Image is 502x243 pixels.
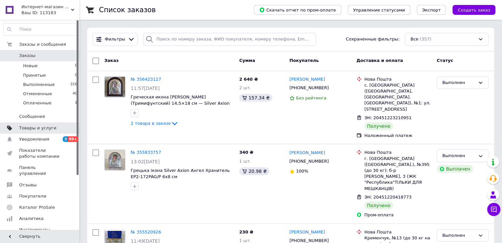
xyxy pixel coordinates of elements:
[19,41,66,47] span: Заказы и сообщения
[19,204,55,210] span: Каталог ProSale
[131,159,160,164] span: 13:02[DATE]
[143,33,316,46] input: Поиск по номеру заказа, ФИО покупателя, номеру телефона, Email, номеру накладной
[131,150,161,155] a: № 355833757
[296,95,326,100] span: Без рейтинга
[446,7,495,12] a: Создать заказ
[131,121,171,126] span: 2 товара в заказе
[19,53,35,59] span: Заказы
[104,76,125,97] a: Фото товару
[422,8,441,13] span: Экспорт
[239,159,251,164] span: 1 шт.
[19,165,61,176] span: Панель управления
[364,229,431,235] div: Нова Пошта
[19,227,61,239] span: Инструменты вебмастера и SEO
[104,149,125,171] a: Фото товару
[21,4,71,10] span: Интернет-магазин "Святой Николай"
[19,125,56,131] span: Товары и услуги
[68,136,79,142] span: 99+
[75,72,77,78] span: 0
[452,5,495,15] button: Создать заказ
[364,195,412,200] span: ЭН: 20451220418773
[356,58,403,63] span: Доставка и оплата
[364,149,431,155] div: Нова Пошта
[364,115,412,120] span: ЭН: 20451223210951
[99,6,156,14] h1: Список заказов
[364,82,431,112] div: с. [GEOGRAPHIC_DATA] ([GEOGRAPHIC_DATA], [GEOGRAPHIC_DATA]. [GEOGRAPHIC_DATA]), №1: ул. [STREET_A...
[487,203,500,216] button: Чат с покупателем
[105,77,125,97] img: Фото товару
[4,23,78,35] input: Поиск
[23,63,38,69] span: Новые
[23,82,55,88] span: Выполненные
[364,156,431,192] div: г. [GEOGRAPHIC_DATA] ([GEOGRAPHIC_DATA].), №395 (до 30 кг): б-р [PERSON_NAME], 3 (ЖК "Республика"...
[131,77,161,82] a: № 356423127
[239,77,258,82] span: 2 640 ₴
[288,84,330,92] div: [PHONE_NUMBER]
[364,212,431,218] div: Пром-оплата
[442,79,475,86] div: Выполнен
[19,193,46,199] span: Покупатели
[364,122,393,130] div: Получено
[288,157,330,166] div: [PHONE_NUMBER]
[19,136,49,142] span: Уведомления
[254,5,341,15] button: Скачать отчет по пром-оплате
[364,202,393,209] div: Получено
[239,229,253,234] span: 230 ₴
[437,165,473,173] div: Выплачен
[19,216,44,222] span: Аналитика
[23,100,51,106] span: Оплаченные
[420,37,431,41] span: (357)
[239,94,272,102] div: 157.34 ₴
[239,238,251,243] span: 1 шт.
[131,121,179,126] a: 2 товара в заказе
[105,150,125,170] img: Фото товару
[458,8,490,13] span: Создать заказ
[63,136,68,142] span: 3
[289,150,325,156] a: [PERSON_NAME]
[70,82,77,88] span: 316
[19,148,61,159] span: Показатели работы компании
[73,91,77,97] span: 40
[289,76,325,83] a: [PERSON_NAME]
[23,72,46,78] span: Принятые
[417,5,446,15] button: Экспорт
[131,168,230,179] a: Грецька ікона Silver Axion Ангел Хранитель EP2-172PAG/P 6х8 см
[239,58,255,63] span: Сумма
[239,167,269,175] div: 20.98 ₴
[296,169,308,174] span: 100%
[19,182,37,188] span: Отзывы
[105,36,125,42] span: Фильтры
[23,91,52,97] span: Отмененные
[239,85,251,90] span: 2 шт.
[75,100,77,106] span: 1
[19,114,45,120] span: Сообщения
[131,229,161,234] a: № 355520926
[411,36,418,42] span: Все
[21,10,79,16] div: Ваш ID: 113183
[131,94,230,106] a: Греческая икона [PERSON_NAME] (Тримифунтский) 14,5×18 см — Silver Axion
[346,36,400,42] span: Сохраненные фильтры:
[289,58,319,63] span: Покупатель
[353,8,405,13] span: Управление статусами
[239,150,253,155] span: 340 ₴
[75,63,77,69] span: 0
[104,58,118,63] span: Заказ
[442,152,475,159] div: Выполнен
[442,232,475,239] div: Выполнен
[437,58,453,63] span: Статус
[131,86,160,91] span: 11:57[DATE]
[348,5,410,15] button: Управление статусами
[289,229,325,235] a: [PERSON_NAME]
[259,7,336,13] span: Скачать отчет по пром-оплате
[364,76,431,82] div: Нова Пошта
[364,133,431,139] div: Наложенный платеж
